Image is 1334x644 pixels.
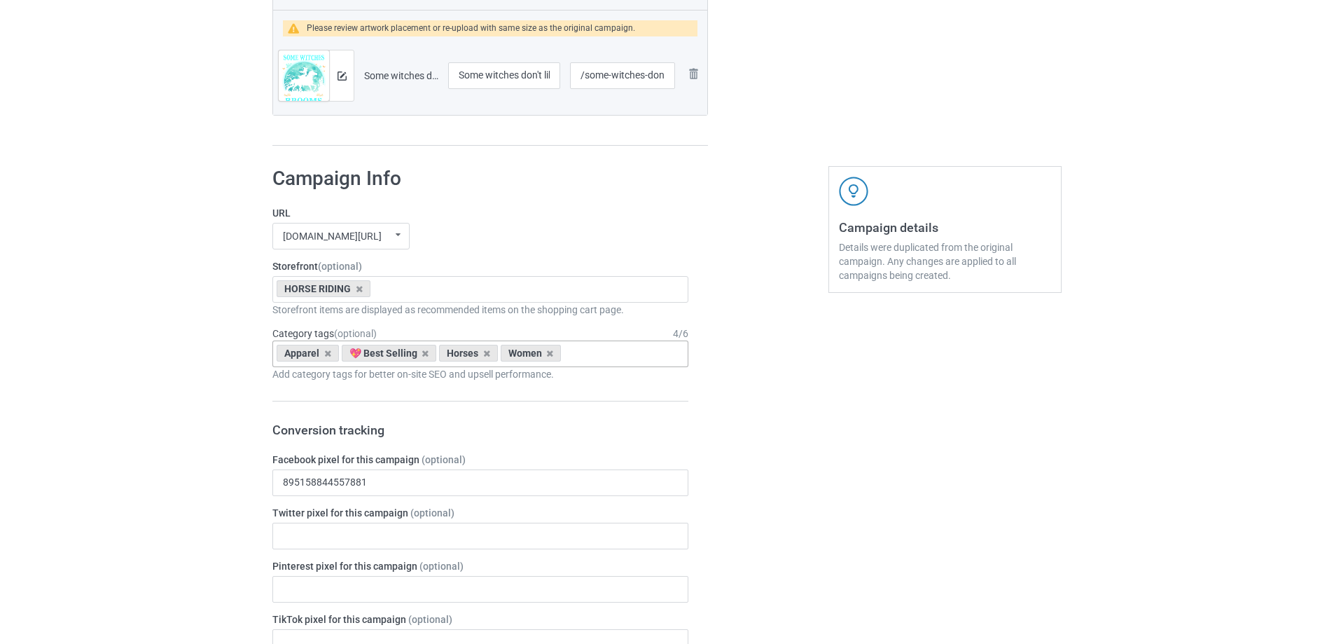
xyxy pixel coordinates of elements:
[272,612,688,626] label: TikTok pixel for this campaign
[272,367,688,381] div: Add category tags for better on-site SEO and upsell performance.
[839,177,868,206] img: svg+xml;base64,PD94bWwgdmVyc2lvbj0iMS4wIiBlbmNvZGluZz0iVVRGLTgiPz4KPHN2ZyB3aWR0aD0iNDJweCIgaGVpZ2...
[318,261,362,272] span: (optional)
[685,65,702,82] img: svg+xml;base64,PD94bWwgdmVyc2lvbj0iMS4wIiBlbmNvZGluZz0iVVRGLTgiPz4KPHN2ZyB3aWR0aD0iMjhweCIgaGVpZ2...
[364,69,438,83] div: Some witches don't like brooms.png
[283,231,382,241] div: [DOMAIN_NAME][URL]
[272,327,377,341] label: Category tags
[342,345,437,362] div: 💖 Best Selling
[272,303,688,317] div: Storefront items are displayed as recommended items on the shopping cart page.
[288,23,307,34] img: warning
[334,328,377,339] span: (optional)
[272,259,688,273] label: Storefront
[839,219,1051,235] h3: Campaign details
[272,559,688,573] label: Pinterest pixel for this campaign
[279,50,329,111] img: original.png
[277,280,370,297] div: HORSE RIDING
[673,327,688,341] div: 4 / 6
[272,453,688,467] label: Facebook pixel for this campaign
[338,71,347,81] img: svg+xml;base64,PD94bWwgdmVyc2lvbj0iMS4wIiBlbmNvZGluZz0iVVRGLTgiPz4KPHN2ZyB3aWR0aD0iMTRweCIgaGVpZ2...
[272,166,688,191] h1: Campaign Info
[410,507,454,519] span: (optional)
[839,240,1051,282] div: Details were duplicated from the original campaign. Any changes are applied to all campaigns bein...
[422,454,466,465] span: (optional)
[419,561,464,572] span: (optional)
[439,345,498,362] div: Horses
[272,206,688,220] label: URL
[307,20,635,36] div: Please review artwork placement or re-upload with same size as the original campaign.
[277,345,339,362] div: Apparel
[501,345,562,362] div: Women
[272,506,688,520] label: Twitter pixel for this campaign
[272,422,688,438] h3: Conversion tracking
[408,614,452,625] span: (optional)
